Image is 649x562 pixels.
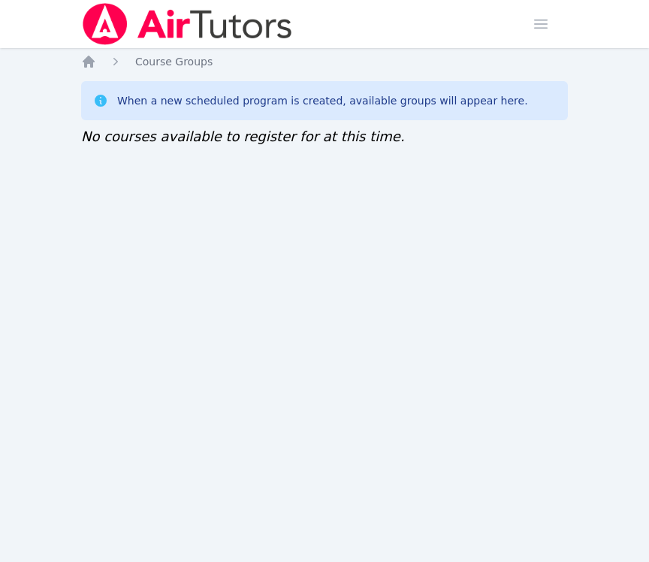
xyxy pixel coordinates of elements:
[117,93,528,108] div: When a new scheduled program is created, available groups will appear here.
[81,3,294,45] img: Air Tutors
[81,54,568,69] nav: Breadcrumb
[81,128,405,144] span: No courses available to register for at this time.
[135,56,213,68] span: Course Groups
[135,54,213,69] a: Course Groups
